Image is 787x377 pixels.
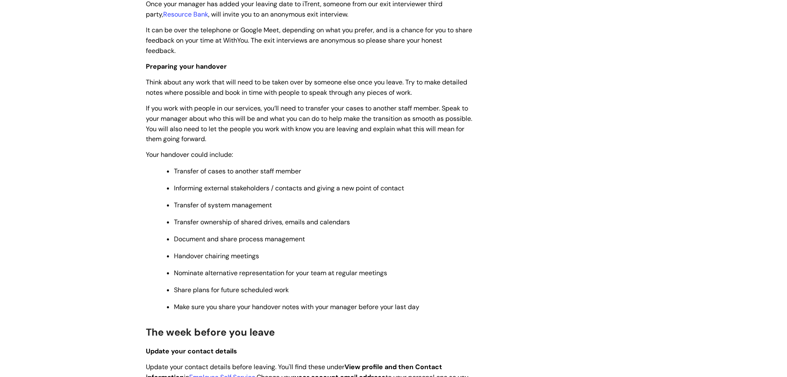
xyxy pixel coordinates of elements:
[146,78,467,97] span: Think about any work that will need to be taken over by someone else once you leave. Try to make ...
[146,26,472,55] span: It can be over the telephone or Google Meet, depending on what you prefer, and is a chance for yo...
[146,326,275,339] span: The week before you leave
[174,201,272,209] span: Transfer of system management
[174,286,289,294] span: Share plans for future scheduled work
[174,235,305,243] span: Document and share process management
[146,150,233,159] span: Your handover could include:
[174,184,404,192] span: Informing external stakeholders / contacts and giving a new point of contact
[163,10,208,19] a: Resource Bank
[174,167,301,175] span: Transfer of cases to another staff member
[146,62,227,71] span: Preparing your handover
[146,104,472,143] span: If you work with people in our services, you’ll need to transfer your cases to another staff memb...
[174,303,419,311] span: Make sure you share your handover notes with your manager before your last day
[174,252,259,260] span: Handover chairing meetings
[174,218,350,226] span: Transfer ownership of shared drives, emails and calendars
[146,347,237,355] span: Update your contact details
[174,269,387,277] span: Nominate alternative representation for your team at regular meetings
